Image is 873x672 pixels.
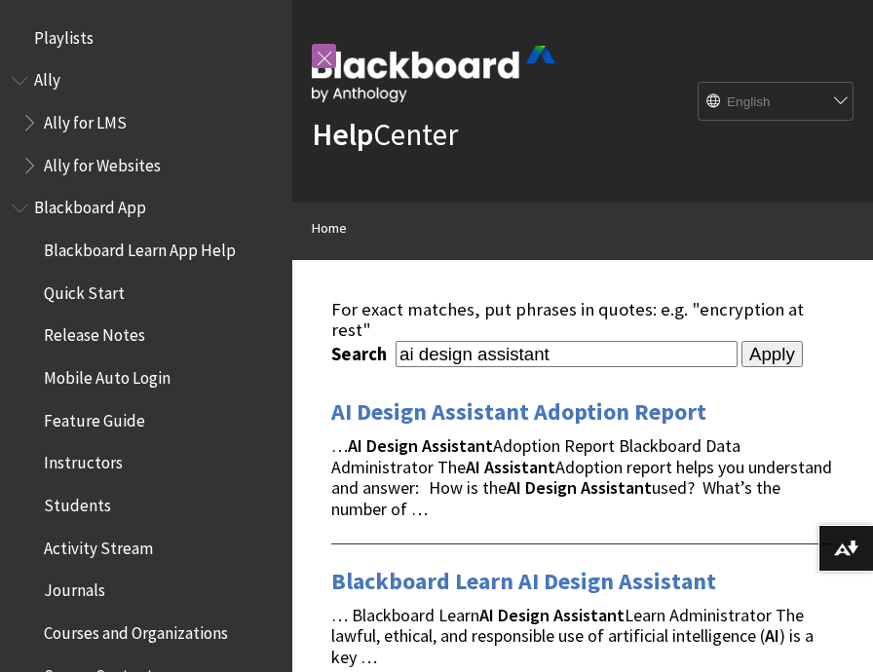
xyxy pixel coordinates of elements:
span: Release Notes [44,319,145,346]
span: Blackboard App [34,192,146,218]
input: Apply [741,341,803,368]
span: Courses and Organizations [44,616,228,643]
strong: Help [312,115,373,154]
span: Playlists [34,21,94,48]
a: AI Design Assistant Adoption Report [331,396,706,428]
strong: AI [479,604,494,626]
strong: Assistant [581,476,652,499]
img: Blackboard by Anthology [312,46,555,102]
span: Ally for LMS [44,106,127,132]
strong: AI [466,456,480,478]
strong: AI [765,624,779,647]
a: Home [312,216,347,241]
strong: Design [366,434,418,457]
span: Mobile Auto Login [44,361,171,388]
span: … Adoption Report Blackboard Data Administrator The Adoption report helps you understand and answ... [331,434,832,520]
span: Ally [34,64,60,91]
label: Search [331,343,392,365]
a: HelpCenter [312,115,458,154]
strong: Assistant [484,456,555,478]
span: Journals [44,575,105,601]
strong: Design [525,476,577,499]
span: Instructors [44,447,123,473]
strong: Assistant [422,434,493,457]
span: Students [44,489,111,515]
nav: Book outline for Anthology Ally Help [12,64,281,182]
strong: Assistant [553,604,625,626]
div: For exact matches, put phrases in quotes: e.g. "encryption at rest" [331,299,834,341]
strong: AI [507,476,521,499]
strong: AI [348,434,362,457]
span: Ally for Websites [44,149,161,175]
span: Quick Start [44,277,125,303]
span: Activity Stream [44,532,153,558]
span: Blackboard Learn App Help [44,234,236,260]
nav: Book outline for Playlists [12,21,281,55]
select: Site Language Selector [699,83,854,122]
span: … Blackboard Learn Learn Administrator The lawful, ethical, and responsible use of artificial int... [331,604,814,669]
span: Feature Guide [44,404,145,430]
a: Blackboard Learn AI Design Assistant [331,566,716,597]
strong: Design [498,604,550,626]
